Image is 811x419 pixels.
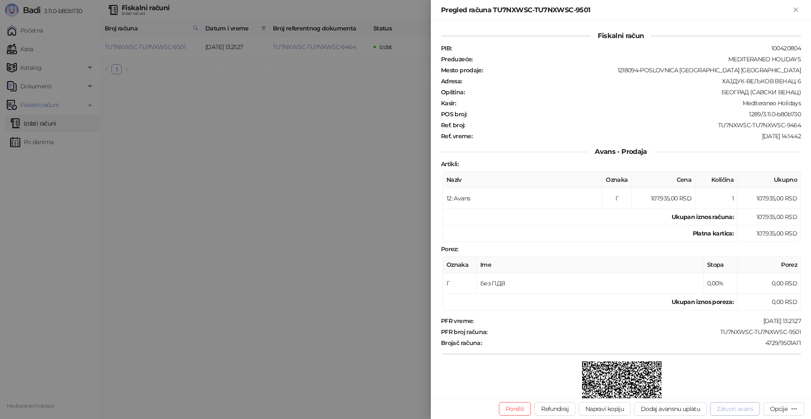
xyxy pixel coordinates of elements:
button: Zatvori avans [710,402,760,416]
strong: PFR broj računa : [441,328,487,336]
div: Pregled računa TU7NXWSC-TU7NXWSC-9501 [441,5,791,15]
button: Refundiraj [534,402,575,416]
button: Zatvori [791,5,801,15]
strong: Kasir : [441,99,456,107]
td: 107.935,00 RSD [738,225,801,242]
button: Napravi kopiju [579,402,631,416]
div: Opcije [770,405,787,413]
strong: Platna kartica : [693,230,734,237]
strong: PIB : [441,44,452,52]
th: Ukupno [738,172,801,188]
strong: Artikli : [441,160,458,168]
td: 107.935,00 RSD [738,209,801,225]
strong: Ukupan iznos računa : [672,213,734,221]
td: 0,00 RSD [738,273,801,294]
button: Opcije [763,402,804,416]
td: 0,00% [704,273,738,294]
th: Oznaka [443,257,477,273]
strong: POS broj : [441,110,467,118]
div: 1218094-POSLOVNICA [GEOGRAPHIC_DATA] [GEOGRAPHIC_DATA] [484,66,802,74]
th: Oznaka [602,172,632,188]
div: [DATE] 13:21:27 [474,317,802,325]
strong: Opština : [441,88,465,96]
th: Ime [477,257,704,273]
button: Dodaj avansnu uplatu [634,402,707,416]
td: 0,00 RSD [738,294,801,310]
strong: Porez : [441,245,458,253]
strong: Ref. vreme : [441,132,472,140]
td: Г [602,188,632,209]
th: Stopa [704,257,738,273]
div: 100420804 [452,44,802,52]
td: 107.935,00 RSD [738,188,801,209]
td: 1 [695,188,738,209]
span: Napravi kopiju [585,405,624,413]
th: Cena [632,172,695,188]
div: 4729/9501АП [482,339,802,347]
td: Г [443,273,477,294]
strong: Ukupan iznos poreza: [672,298,734,306]
div: 1289/3.11.0-b80b730 [468,110,802,118]
strong: Preduzeće : [441,55,473,63]
td: 12: Avans [443,188,602,209]
div: [DATE] 14:14:42 [473,132,802,140]
button: Poništi [499,402,531,416]
strong: Ref. broj : [441,121,465,129]
td: 107.935,00 RSD [632,188,695,209]
th: Porez [738,257,801,273]
th: Količina [695,172,738,188]
div: Mediteraneo Holidays [457,99,802,107]
strong: PFR vreme : [441,317,474,325]
div: MEDITERANEO HOLIDAYS [474,55,802,63]
div: БЕОГРАД (САВСКИ ВЕНАЦ) [465,88,802,96]
div: TU7NXWSC-TU7NXWSC-9501 [488,328,802,336]
span: Fiskalni račun [591,32,650,40]
span: Avans - Prodaja [588,148,653,156]
div: TU7NXWSC-TU7NXWSC-9464 [466,121,802,129]
div: ХАЈДУК-ВЕЉКОВ ВЕНАЦ 6 [463,77,802,85]
th: Naziv [443,172,602,188]
strong: Brojač računa : [441,339,482,347]
strong: Adresa : [441,77,462,85]
td: Без ПДВ [477,273,704,294]
strong: Mesto prodaje : [441,66,483,74]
